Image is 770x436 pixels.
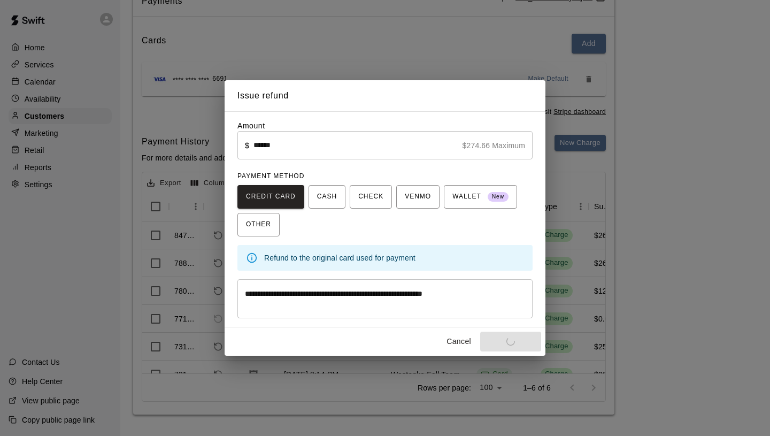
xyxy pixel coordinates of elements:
[350,185,392,209] button: CHECK
[237,172,304,180] span: PAYMENT METHOD
[442,332,476,351] button: Cancel
[488,190,509,204] span: New
[452,188,509,205] span: WALLET
[237,213,280,236] button: OTHER
[444,185,517,209] button: WALLET New
[405,188,431,205] span: VENMO
[245,140,249,151] p: $
[309,185,345,209] button: CASH
[225,80,545,111] h2: Issue refund
[246,188,296,205] span: CREDIT CARD
[237,185,304,209] button: CREDIT CARD
[463,140,525,151] p: $274.66 Maximum
[264,248,524,267] div: Refund to the original card used for payment
[317,188,337,205] span: CASH
[396,185,440,209] button: VENMO
[237,121,265,130] label: Amount
[358,188,383,205] span: CHECK
[246,216,271,233] span: OTHER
